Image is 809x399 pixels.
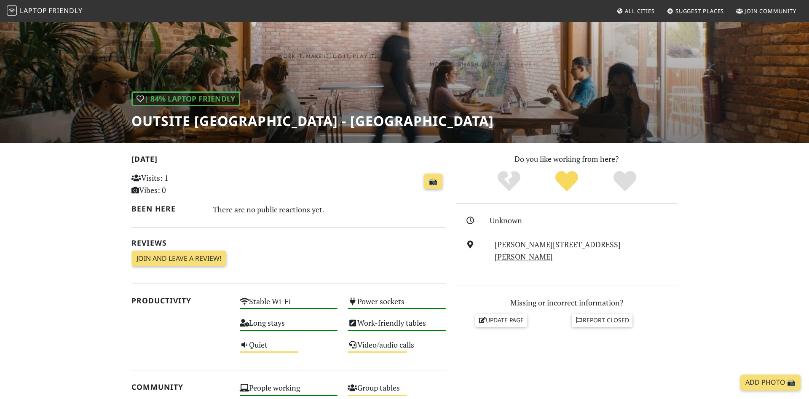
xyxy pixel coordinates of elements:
[343,295,451,316] div: Power sockets
[613,3,658,19] a: All Cities
[48,6,82,15] span: Friendly
[475,314,528,327] a: Update page
[343,316,451,337] div: Work-friendly tables
[480,170,538,193] div: No
[7,4,83,19] a: LaptopFriendly LaptopFriendly
[131,383,230,391] h2: Community
[131,251,226,267] a: Join and leave a review!
[7,5,17,16] img: LaptopFriendly
[131,172,230,196] p: Visits: 1 Vibes: 0
[343,338,451,359] div: Video/audio calls
[490,214,683,227] div: Unknown
[733,3,800,19] a: Join Community
[424,174,442,190] a: 📸
[131,91,240,106] div: | 84% Laptop Friendly
[538,170,596,193] div: Yes
[131,155,446,167] h2: [DATE]
[456,153,678,165] p: Do you like working from here?
[675,7,724,15] span: Suggest Places
[131,238,446,247] h2: Reviews
[596,170,654,193] div: Definitely!
[213,203,446,216] div: There are no public reactions yet.
[664,3,728,19] a: Suggest Places
[131,296,230,305] h2: Productivity
[495,239,621,262] a: [PERSON_NAME][STREET_ADDRESS][PERSON_NAME]
[235,316,343,337] div: Long stays
[625,7,655,15] span: All Cities
[131,113,494,129] h1: Outsite [GEOGRAPHIC_DATA] - [GEOGRAPHIC_DATA]
[235,338,343,359] div: Quiet
[572,314,632,327] a: Report closed
[745,7,796,15] span: Join Community
[456,297,678,309] p: Missing or incorrect information?
[131,204,203,213] h2: Been here
[235,295,343,316] div: Stable Wi-Fi
[20,6,47,15] span: Laptop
